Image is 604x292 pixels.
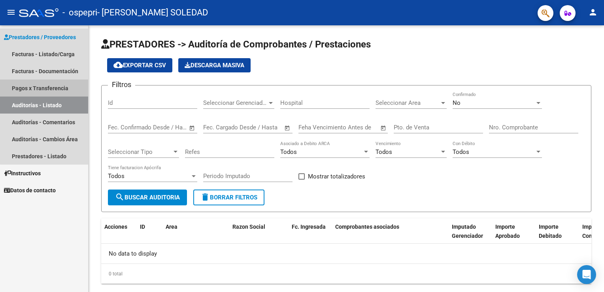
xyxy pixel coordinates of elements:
span: - [PERSON_NAME] SOLEDAD [97,4,208,21]
span: Importe Debitado [539,224,562,239]
span: Seleccionar Gerenciador [203,99,267,106]
datatable-header-cell: Fc. Ingresada [289,218,332,253]
datatable-header-cell: Importe Debitado [536,218,579,253]
span: ID [140,224,145,230]
button: Buscar Auditoria [108,190,187,205]
mat-icon: delete [200,192,210,202]
input: End date [141,124,179,131]
button: Borrar Filtros [193,190,264,205]
span: PRESTADORES -> Auditoría de Comprobantes / Prestaciones [101,39,371,50]
span: Descarga Masiva [185,62,244,69]
span: Todos [376,148,392,155]
h3: Filtros [108,79,135,90]
span: Buscar Auditoria [115,194,180,201]
span: Comprobantes asociados [335,224,399,230]
div: Open Intercom Messenger [577,265,596,284]
datatable-header-cell: Imputado Gerenciador [449,218,492,253]
datatable-header-cell: Comprobantes asociados [332,218,449,253]
button: Descarga Masiva [178,58,251,72]
span: - ospepri [62,4,97,21]
span: Exportar CSV [113,62,166,69]
span: Seleccionar Area [376,99,440,106]
span: Imputado Gerenciador [452,224,483,239]
span: Area [166,224,177,230]
datatable-header-cell: Acciones [101,218,137,253]
span: Todos [108,173,125,180]
span: Seleccionar Tipo [108,148,172,155]
datatable-header-cell: Importe Aprobado [492,218,536,253]
span: Todos [453,148,469,155]
datatable-header-cell: Razon Social [229,218,289,253]
button: Open calendar [283,123,292,133]
span: No [453,99,461,106]
div: 0 total [101,264,591,284]
mat-icon: menu [6,8,16,17]
mat-icon: cloud_download [113,60,123,70]
datatable-header-cell: Area [162,218,218,253]
span: Razon Social [232,224,265,230]
button: Open calendar [379,123,388,133]
app-download-masive: Descarga masiva de comprobantes (adjuntos) [178,58,251,72]
input: Start date [108,124,134,131]
span: Borrar Filtros [200,194,257,201]
span: Todos [280,148,297,155]
mat-icon: person [588,8,598,17]
input: Start date [203,124,229,131]
span: Datos de contacto [4,186,56,195]
span: Fc. Ingresada [292,224,326,230]
span: Instructivos [4,169,41,178]
input: End date [236,124,274,131]
span: Prestadores / Proveedores [4,33,76,42]
mat-icon: search [115,192,125,202]
span: Acciones [104,224,127,230]
datatable-header-cell: ID [137,218,162,253]
div: No data to display [101,244,591,264]
span: Importe Aprobado [495,224,520,239]
button: Open calendar [188,123,197,133]
span: Mostrar totalizadores [308,172,365,181]
button: Exportar CSV [107,58,172,72]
